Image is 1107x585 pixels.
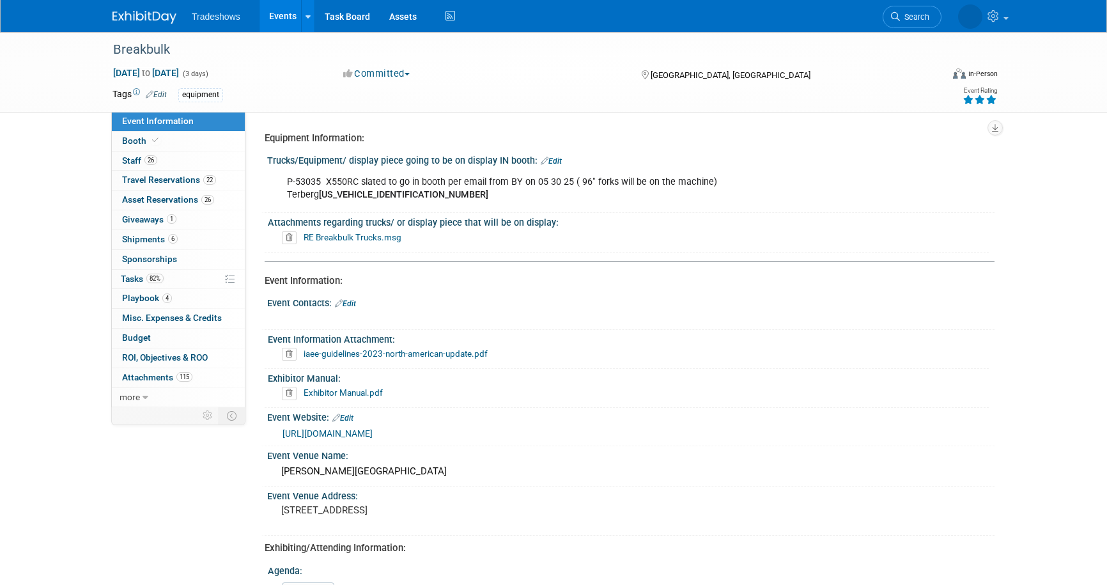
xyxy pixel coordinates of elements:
[883,6,941,28] a: Search
[178,88,223,102] div: equipment
[268,369,989,385] div: Exhibitor Manual:
[268,330,989,346] div: Event Information Attachment:
[122,313,222,323] span: Misc. Expenses & Credits
[122,352,208,363] span: ROI, Objectives & ROO
[152,137,159,144] i: Booth reservation complete
[278,169,854,208] div: P-53035 X550RC slated to go in booth per email from BY on 05 30 25 ( 96" forks will be on the mac...
[112,67,180,79] span: [DATE] [DATE]
[192,12,240,22] span: Tradeshows
[953,68,966,79] img: Format-Inperson.png
[201,195,214,205] span: 26
[267,408,995,425] div: Event Website:
[112,112,245,131] a: Event Information
[146,274,164,283] span: 82%
[281,504,556,516] pre: [STREET_ADDRESS]
[203,175,216,185] span: 22
[304,348,488,359] a: iaee-guidelines-2023-north-american-update.pdf
[265,132,985,145] div: Equipment Information:
[963,88,997,94] div: Event Rating
[122,372,192,382] span: Attachments
[112,152,245,171] a: Staff26
[121,274,164,284] span: Tasks
[112,191,245,210] a: Asset Reservations26
[197,407,219,424] td: Personalize Event Tab Strip
[268,561,989,577] div: Agenda:
[112,388,245,407] a: more
[282,350,302,359] a: Delete attachment?
[319,189,488,200] b: [US_VEHICLE_IDENTIFICATION_NUMBER]
[651,70,810,80] span: [GEOGRAPHIC_DATA], [GEOGRAPHIC_DATA]
[304,232,401,242] a: RE Breakbulk Trucks.msg
[112,88,167,102] td: Tags
[112,210,245,230] a: Giveaways1
[112,348,245,368] a: ROI, Objectives & ROO
[282,233,302,242] a: Delete attachment?
[122,175,216,185] span: Travel Reservations
[277,462,985,481] div: [PERSON_NAME][GEOGRAPHIC_DATA]
[146,90,167,99] a: Edit
[122,332,151,343] span: Budget
[109,38,922,61] div: Breakbulk
[122,155,157,166] span: Staff
[120,392,140,402] span: more
[265,542,985,555] div: Exhibiting/Attending Information:
[112,11,176,24] img: ExhibitDay
[144,155,157,165] span: 26
[267,487,995,503] div: Event Venue Address:
[267,446,995,462] div: Event Venue Name:
[122,194,214,205] span: Asset Reservations
[866,66,998,86] div: Event Format
[219,407,245,424] td: Toggle Event Tabs
[268,213,989,229] div: Attachments regarding trucks/ or display piece that will be on display:
[182,70,208,78] span: (3 days)
[162,293,172,303] span: 4
[265,274,985,288] div: Event Information:
[122,254,177,264] span: Sponsorships
[122,234,178,244] span: Shipments
[176,372,192,382] span: 115
[122,214,176,224] span: Giveaways
[167,214,176,224] span: 1
[283,428,373,439] a: [URL][DOMAIN_NAME]
[900,12,929,22] span: Search
[140,68,152,78] span: to
[267,151,995,168] div: Trucks/Equipment/ display piece going to be on display IN booth:
[958,4,982,29] img: Kay Reynolds
[112,171,245,190] a: Travel Reservations22
[541,157,562,166] a: Edit
[112,270,245,289] a: Tasks82%
[304,387,383,398] a: Exhibitor Manual.pdf
[122,116,194,126] span: Event Information
[112,230,245,249] a: Shipments6
[282,389,302,398] a: Delete attachment?
[122,293,172,303] span: Playbook
[112,368,245,387] a: Attachments115
[112,289,245,308] a: Playbook4
[335,299,356,308] a: Edit
[168,234,178,244] span: 6
[968,69,998,79] div: In-Person
[339,67,415,81] button: Committed
[332,414,353,423] a: Edit
[122,136,161,146] span: Booth
[112,329,245,348] a: Budget
[267,293,995,310] div: Event Contacts:
[112,132,245,151] a: Booth
[112,309,245,328] a: Misc. Expenses & Credits
[112,250,245,269] a: Sponsorships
